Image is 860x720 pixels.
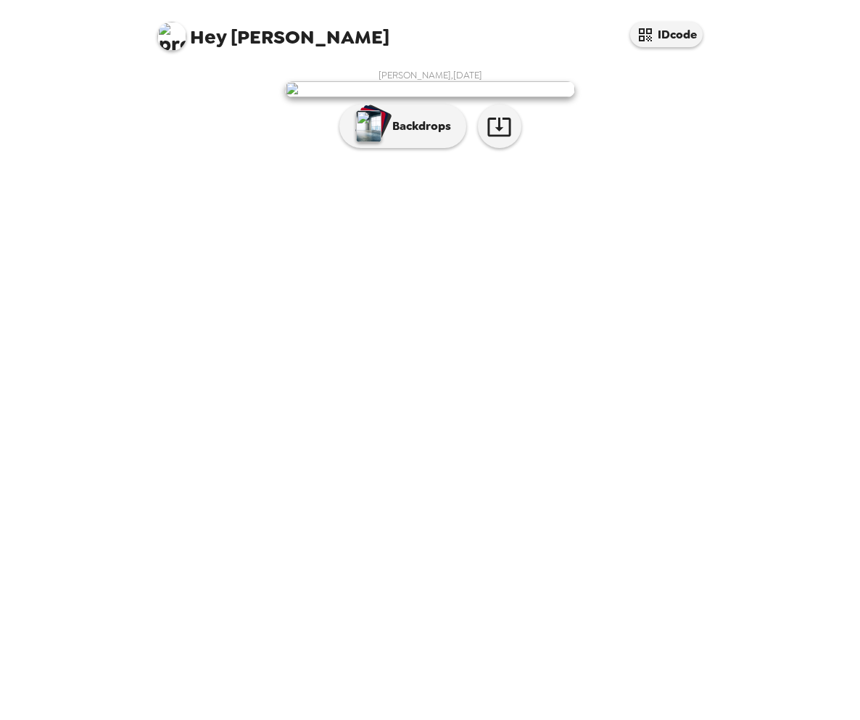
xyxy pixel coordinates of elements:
img: user [285,81,575,97]
span: [PERSON_NAME] [157,15,389,47]
span: Hey [190,24,226,50]
img: profile pic [157,22,186,51]
span: [PERSON_NAME] , [DATE] [379,69,482,81]
p: Backdrops [385,118,451,135]
button: Backdrops [339,105,466,148]
button: IDcode [630,22,703,47]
